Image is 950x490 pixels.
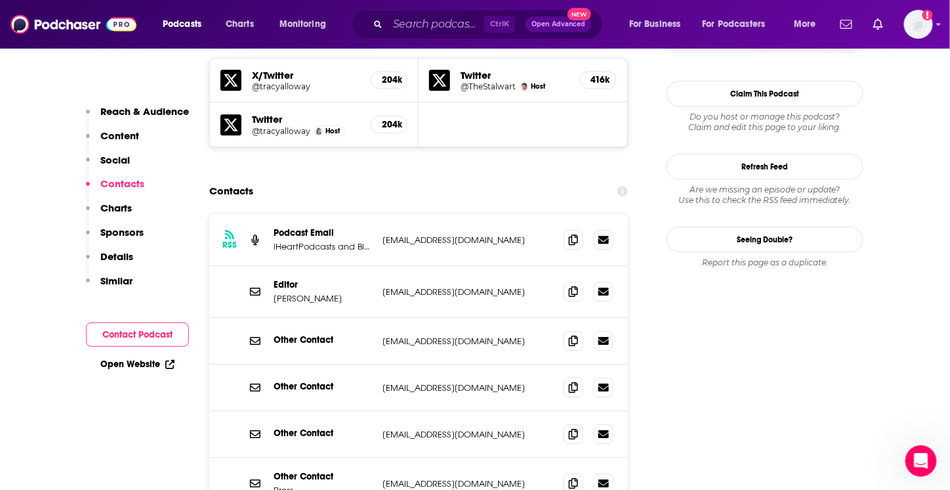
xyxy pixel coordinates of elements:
[316,127,323,135] img: Tracy Alloway
[274,381,372,392] p: Other Contact
[325,127,340,135] span: Host
[86,275,133,299] button: Similar
[100,177,144,190] p: Contacts
[382,119,396,130] h5: 204k
[904,10,933,39] img: User Profile
[667,257,863,268] div: Report this page as a duplicate.
[274,293,372,304] p: [PERSON_NAME]
[86,226,144,250] button: Sponsors
[100,359,175,370] a: Open Website
[694,14,785,35] button: open menu
[86,154,130,178] button: Social
[270,14,343,35] button: open menu
[279,15,326,33] span: Monitoring
[484,16,515,33] span: Ctrl K
[100,250,133,263] p: Details
[100,202,132,214] p: Charts
[274,279,372,290] p: Editor
[904,10,933,39] button: Show profile menu
[382,382,553,393] p: [EMAIL_ADDRESS][DOMAIN_NAME]
[100,129,139,142] p: Content
[922,10,933,20] svg: Add a profile image
[703,15,766,33] span: For Podcasters
[274,428,372,439] p: Other Contact
[526,16,592,32] button: Open AdvancedNew
[382,429,553,440] p: [EMAIL_ADDRESS][DOMAIN_NAME]
[868,13,888,35] a: Show notifications dropdown
[86,105,189,129] button: Reach & Audience
[10,12,136,37] img: Podchaser - Follow, Share and Rate Podcasts
[163,15,201,33] span: Podcasts
[461,69,569,81] h5: Twitter
[591,74,606,85] h5: 416k
[785,14,833,35] button: open menu
[86,202,132,226] button: Charts
[154,14,218,35] button: open menu
[382,74,396,85] h5: 204k
[252,113,360,125] h5: Twitter
[904,10,933,39] span: Logged in as nbaderrubenstein
[382,336,553,347] p: [EMAIL_ADDRESS][DOMAIN_NAME]
[252,69,360,81] h5: X/Twitter
[226,15,254,33] span: Charts
[86,177,144,202] button: Contacts
[629,15,681,33] span: For Business
[100,275,133,287] p: Similar
[382,286,553,298] p: [EMAIL_ADDRESS][DOMAIN_NAME]
[667,227,863,252] a: Seeing Double?
[222,240,237,250] h3: RSS
[209,179,253,204] h2: Contacts
[667,112,863,133] div: Claim and edit this page to your liking.
[364,9,615,39] div: Search podcasts, credits, & more...
[620,14,697,35] button: open menu
[667,81,863,106] button: Claim This Podcast
[86,129,139,154] button: Content
[274,241,372,252] p: iHeartPodcasts and Bloomberg
[531,21,586,28] span: Open Advanced
[86,323,189,347] button: Contact Podcast
[382,478,553,489] p: [EMAIL_ADDRESS][DOMAIN_NAME]
[667,154,863,179] button: Refresh Feed
[382,234,553,246] p: [EMAIL_ADDRESS][DOMAIN_NAME]
[667,185,863,206] div: Are we missing an episode or update? Use this to check the RSS feed immediately.
[252,126,310,136] a: @tracyalloway
[905,445,937,477] iframe: Intercom live chat
[274,471,372,482] p: Other Contact
[217,14,262,35] a: Charts
[100,105,189,118] p: Reach & Audience
[274,334,372,345] p: Other Contact
[274,227,372,238] p: Podcast Email
[100,226,144,238] p: Sponsors
[835,13,857,35] a: Show notifications dropdown
[531,82,545,91] span: Host
[100,154,130,166] p: Social
[667,112,863,122] span: Do you host or manage this podcast?
[388,14,484,35] input: Search podcasts, credits, & more...
[461,81,516,91] a: @TheStalwart
[568,8,591,20] span: New
[252,81,360,91] a: @tracyalloway
[521,83,528,90] img: Joe Weisenthal
[86,250,133,275] button: Details
[794,15,816,33] span: More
